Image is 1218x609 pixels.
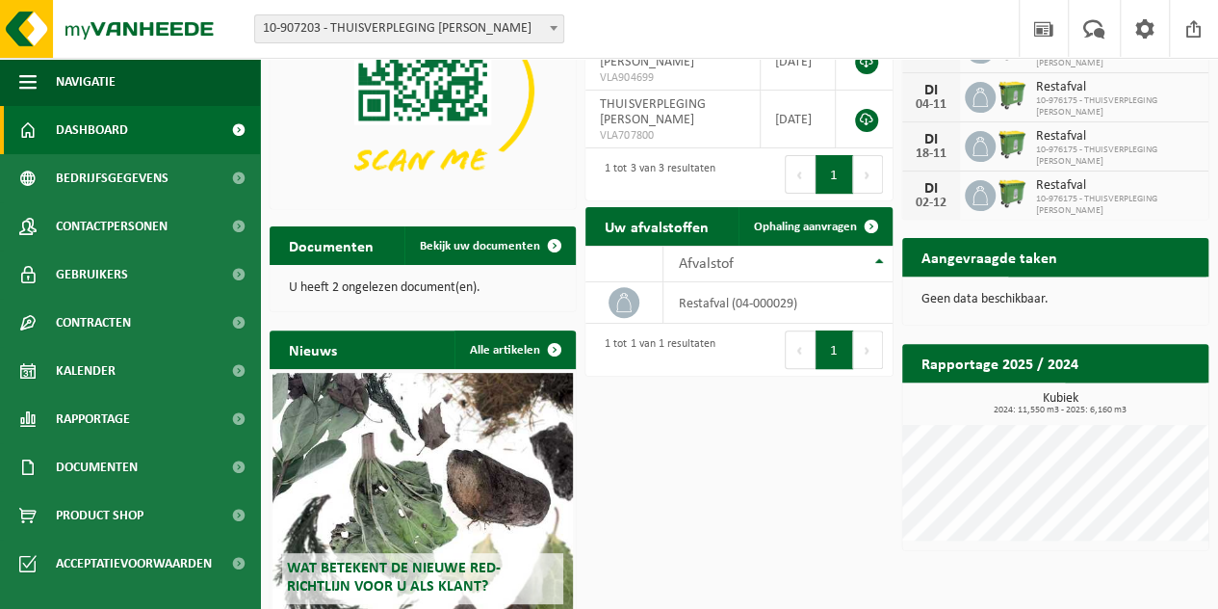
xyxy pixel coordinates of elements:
[270,331,356,368] h2: Nieuws
[996,79,1028,112] img: WB-0770-HPE-GN-50
[853,331,883,369] button: Next
[254,14,564,43] span: 10-907203 - THUISVERPLEGING PEGGY - ZELZATE
[853,155,883,194] button: Next
[663,282,892,324] td: restafval (04-000029)
[912,83,950,98] div: DI
[404,226,574,265] a: Bekijk uw documenten
[912,197,950,210] div: 02-12
[454,331,574,369] a: Alle artikelen
[56,202,168,251] span: Contactpersonen
[270,226,393,264] h2: Documenten
[595,153,714,196] div: 1 tot 3 van 3 resultaten
[1036,80,1199,95] span: Restafval
[56,443,138,491] span: Documenten
[785,155,816,194] button: Previous
[600,97,705,127] span: THUISVERPLEGING [PERSON_NAME]
[912,406,1208,415] span: 2024: 11,550 m3 - 2025: 6,160 m3
[600,70,744,86] span: VLA904699
[739,207,891,246] a: Ophaling aanvragen
[56,347,116,395] span: Kalender
[761,33,836,91] td: [DATE]
[1036,194,1199,217] span: 10-976175 - THUISVERPLEGING [PERSON_NAME]
[1036,95,1199,119] span: 10-976175 - THUISVERPLEGING [PERSON_NAME]
[785,331,816,369] button: Previous
[912,132,950,147] div: DI
[595,329,714,371] div: 1 tot 1 van 1 resultaten
[255,15,563,42] span: 10-907203 - THUISVERPLEGING PEGGY - ZELZATE
[761,91,836,148] td: [DATE]
[912,392,1208,415] h3: Kubiek
[600,128,744,144] span: VLA707800
[754,221,857,233] span: Ophaling aanvragen
[56,540,212,588] span: Acceptatievoorwaarden
[816,331,853,369] button: 1
[420,240,540,252] span: Bekijk uw documenten
[921,293,1189,306] p: Geen data beschikbaar.
[287,561,501,595] span: Wat betekent de nieuwe RED-richtlijn voor u als klant?
[1036,145,1199,168] span: 10-976175 - THUISVERPLEGING [PERSON_NAME]
[996,128,1028,161] img: WB-0770-HPE-GN-50
[1036,178,1199,194] span: Restafval
[56,106,128,154] span: Dashboard
[289,281,557,295] p: U heeft 2 ongelezen document(en).
[902,344,1098,382] h2: Rapportage 2025 / 2024
[678,256,733,272] span: Afvalstof
[56,299,131,347] span: Contracten
[912,147,950,161] div: 18-11
[56,491,143,540] span: Product Shop
[996,177,1028,210] img: WB-0770-HPE-GN-50
[912,181,950,197] div: DI
[56,58,116,106] span: Navigatie
[1036,129,1199,145] span: Restafval
[585,207,727,245] h2: Uw afvalstoffen
[56,251,128,299] span: Gebruikers
[816,155,853,194] button: 1
[912,98,950,112] div: 04-11
[902,238,1076,276] h2: Aangevraagde taken
[56,395,130,443] span: Rapportage
[1065,382,1206,420] a: Bekijk rapportage
[56,154,168,202] span: Bedrijfsgegevens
